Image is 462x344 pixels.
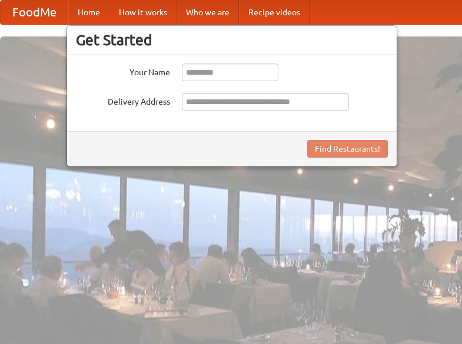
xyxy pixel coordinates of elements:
[307,140,388,158] button: Find Restaurants!
[239,1,310,24] a: Recipe videos
[109,1,177,24] a: How it works
[1,1,68,24] a: FoodMe
[76,64,170,78] label: Your Name
[177,1,239,24] a: Who we are
[68,1,109,24] a: Home
[76,93,170,108] label: Delivery Address
[76,31,388,49] h3: Get Started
